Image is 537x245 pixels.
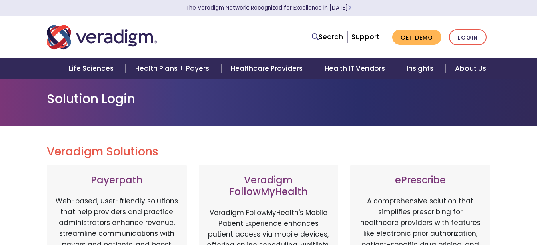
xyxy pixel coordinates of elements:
[358,175,482,186] h3: ePrescribe
[351,32,379,42] a: Support
[207,175,331,198] h3: Veradigm FollowMyHealth
[449,29,487,46] a: Login
[221,58,315,79] a: Healthcare Providers
[397,58,445,79] a: Insights
[47,145,491,159] h2: Veradigm Solutions
[55,175,179,186] h3: Payerpath
[348,4,351,12] span: Learn More
[392,30,441,45] a: Get Demo
[126,58,221,79] a: Health Plans + Payers
[445,58,496,79] a: About Us
[312,32,343,42] a: Search
[47,24,157,50] img: Veradigm logo
[59,58,126,79] a: Life Sciences
[186,4,351,12] a: The Veradigm Network: Recognized for Excellence in [DATE]Learn More
[315,58,397,79] a: Health IT Vendors
[47,91,491,106] h1: Solution Login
